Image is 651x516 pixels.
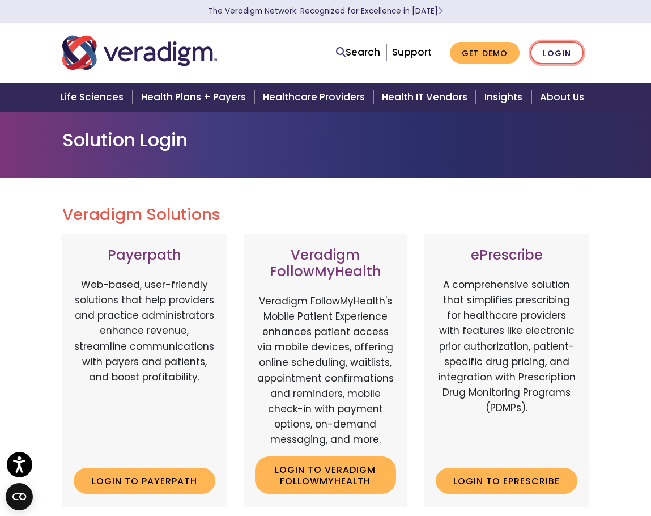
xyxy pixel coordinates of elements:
a: Login to Payerpath [74,468,215,494]
a: Support [392,45,432,59]
a: Life Sciences [53,83,134,112]
a: Health Plans + Payers [134,83,256,112]
a: About Us [533,83,598,112]
span: Learn More [438,6,443,16]
p: Veradigm FollowMyHealth's Mobile Patient Experience enhances patient access via mobile devices, o... [255,294,397,448]
iframe: Drift Chat Widget [433,434,637,502]
h1: Solution Login [62,129,589,151]
a: Health IT Vendors [375,83,478,112]
a: Insights [478,83,533,112]
h3: Payerpath [74,247,215,264]
a: Healthcare Providers [256,83,375,112]
a: Login to Veradigm FollowMyHealth [255,456,397,493]
h3: ePrescribe [436,247,577,264]
h3: Veradigm FollowMyHealth [255,247,397,280]
a: The Veradigm Network: Recognized for Excellence in [DATE]Learn More [209,6,443,16]
a: Search [336,45,380,60]
p: Web-based, user-friendly solutions that help providers and practice administrators enhance revenu... [74,277,215,459]
button: Open CMP widget [6,483,33,510]
img: Veradigm logo [62,34,218,71]
h2: Veradigm Solutions [62,205,589,225]
p: A comprehensive solution that simplifies prescribing for healthcare providers with features like ... [436,277,577,459]
a: Get Demo [450,42,520,64]
a: Login [530,41,584,65]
